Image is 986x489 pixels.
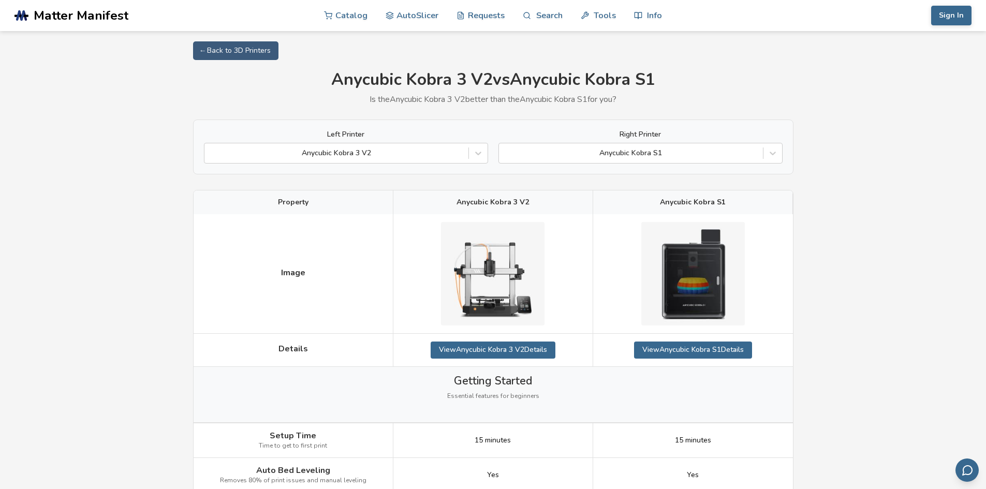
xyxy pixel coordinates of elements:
span: Essential features for beginners [447,393,539,400]
span: Property [278,198,308,206]
span: Anycubic Kobra 3 V2 [457,198,529,206]
span: Details [278,344,308,353]
button: Send feedback via email [955,458,979,482]
span: Setup Time [270,431,316,440]
a: ViewAnycubic Kobra S1Details [634,342,752,358]
span: Auto Bed Leveling [256,466,330,475]
input: Anycubic Kobra S1 [504,149,506,157]
span: 15 minutes [675,436,711,444]
label: Right Printer [498,130,783,139]
span: Yes [487,471,499,479]
span: Yes [687,471,699,479]
button: Sign In [931,6,972,25]
span: Image [281,268,305,277]
span: Removes 80% of print issues and manual leveling [220,477,366,484]
span: Anycubic Kobra S1 [660,198,726,206]
p: Is the Anycubic Kobra 3 V2 better than the Anycubic Kobra S1 for you? [193,95,793,104]
span: Time to get to first print [259,442,327,450]
label: Left Printer [204,130,488,139]
img: Anycubic Kobra 3 V2 [441,222,544,325]
span: Matter Manifest [34,8,128,23]
span: 15 minutes [475,436,511,444]
a: ← Back to 3D Printers [193,41,278,60]
span: Getting Started [454,375,532,387]
img: Anycubic Kobra S1 [641,222,745,325]
a: ViewAnycubic Kobra 3 V2Details [431,342,555,358]
h1: Anycubic Kobra 3 V2 vs Anycubic Kobra S1 [193,70,793,90]
input: Anycubic Kobra 3 V2 [210,149,212,157]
